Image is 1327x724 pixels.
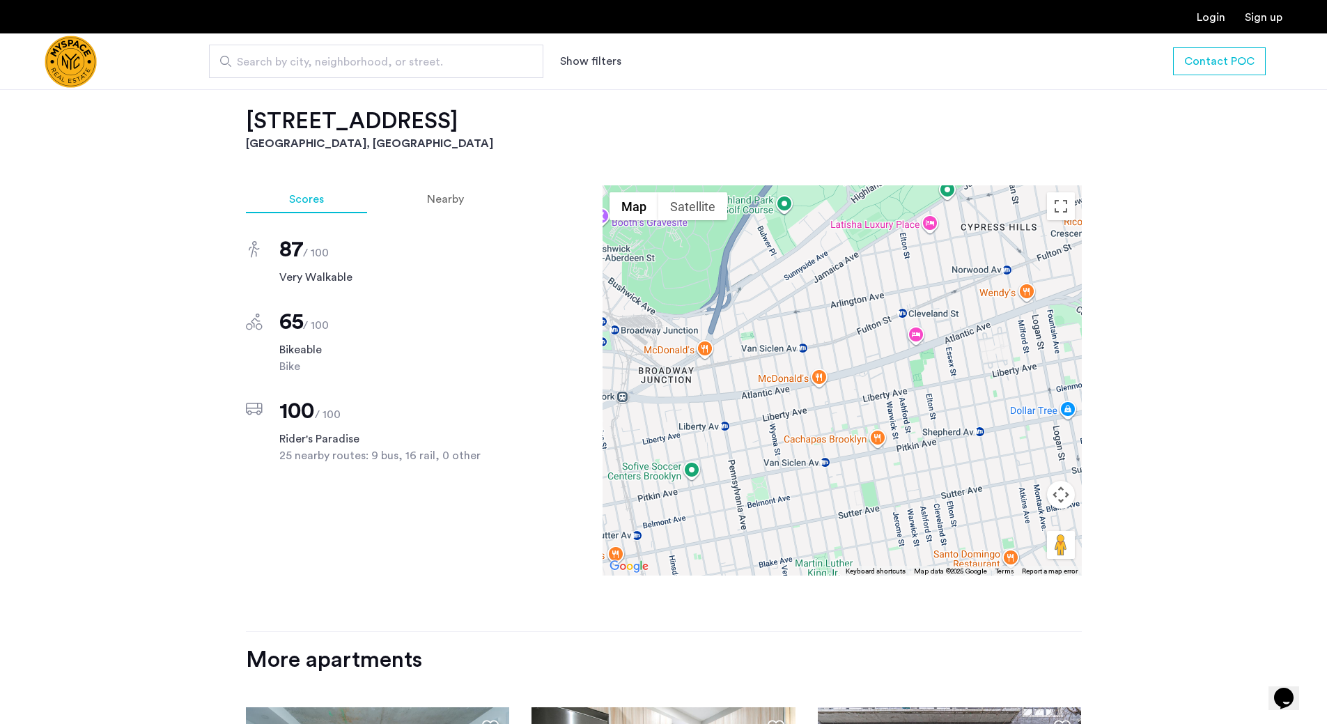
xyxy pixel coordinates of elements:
[303,247,329,259] span: / 100
[1047,192,1075,220] button: Toggle fullscreen view
[610,192,658,220] button: Show street map
[1197,12,1225,23] a: Login
[279,341,507,358] span: Bikeable
[995,567,1014,576] a: Terms
[279,269,507,286] span: Very Walkable
[279,447,507,464] span: 25 nearby routes: 9 bus, 16 rail, 0 other
[249,241,260,258] img: score
[303,320,329,331] span: / 100
[45,36,97,88] a: Cazamio Logo
[606,557,652,576] a: Open this area in Google Maps (opens a new window)
[279,311,304,333] span: 65
[1268,668,1313,710] iframe: chat widget
[846,567,906,576] button: Keyboard shortcuts
[279,431,507,447] span: Rider's Paradise
[914,568,987,575] span: Map data ©2025 Google
[658,192,727,220] button: Show satellite imagery
[279,400,315,422] span: 100
[1184,53,1255,70] span: Contact POC
[246,403,263,415] img: score
[246,314,263,330] img: score
[289,194,324,205] span: Scores
[45,36,97,88] img: logo
[560,53,621,70] button: Show or hide filters
[237,54,504,70] span: Search by city, neighborhood, or street.
[1047,531,1075,559] button: Drag Pegman onto the map to open Street View
[246,107,1082,135] h2: [STREET_ADDRESS]
[246,135,1082,152] h3: [GEOGRAPHIC_DATA], [GEOGRAPHIC_DATA]
[1047,481,1075,509] button: Map camera controls
[315,409,341,420] span: / 100
[427,194,464,205] span: Nearby
[1022,567,1078,576] a: Report a map error
[1173,47,1266,75] button: button
[209,45,543,78] input: Apartment Search
[1245,12,1282,23] a: Registration
[606,557,652,576] img: Google
[246,646,1082,674] div: More apartments
[279,238,304,261] span: 87
[279,358,507,375] span: Bike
